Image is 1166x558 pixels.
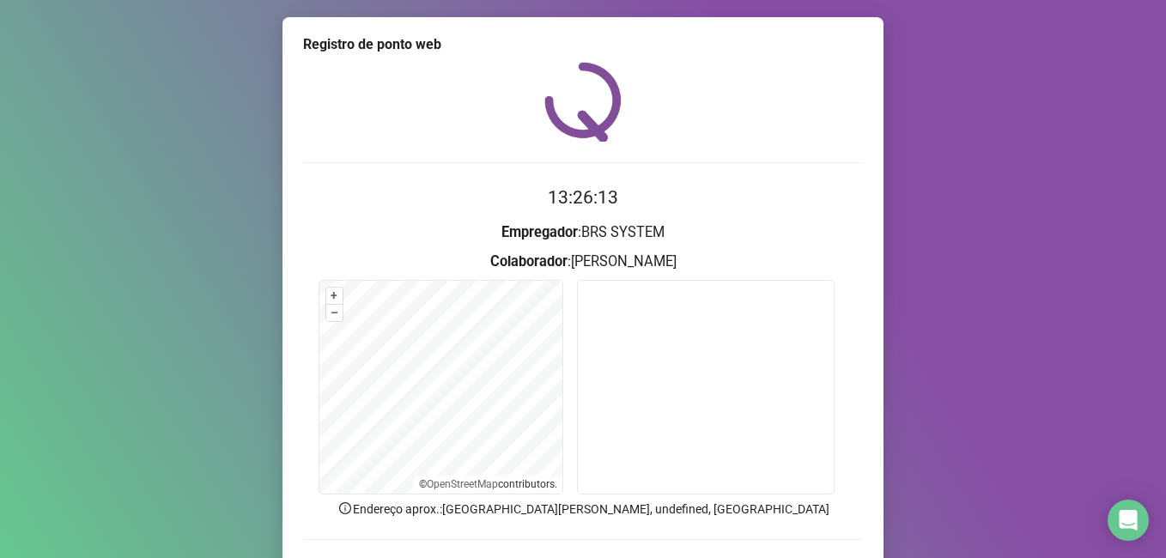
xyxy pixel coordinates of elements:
p: Endereço aprox. : [GEOGRAPHIC_DATA][PERSON_NAME], undefined, [GEOGRAPHIC_DATA] [303,500,863,519]
strong: Empregador [501,224,578,240]
li: © contributors. [419,478,557,490]
strong: Colaborador [490,253,568,270]
time: 13:26:13 [548,187,618,208]
a: OpenStreetMap [427,478,498,490]
button: + [326,288,343,304]
img: QRPoint [544,62,622,142]
h3: : BRS SYSTEM [303,221,863,244]
span: info-circle [337,500,353,516]
div: Registro de ponto web [303,34,863,55]
div: Open Intercom Messenger [1108,500,1149,541]
button: – [326,305,343,321]
h3: : [PERSON_NAME] [303,251,863,273]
